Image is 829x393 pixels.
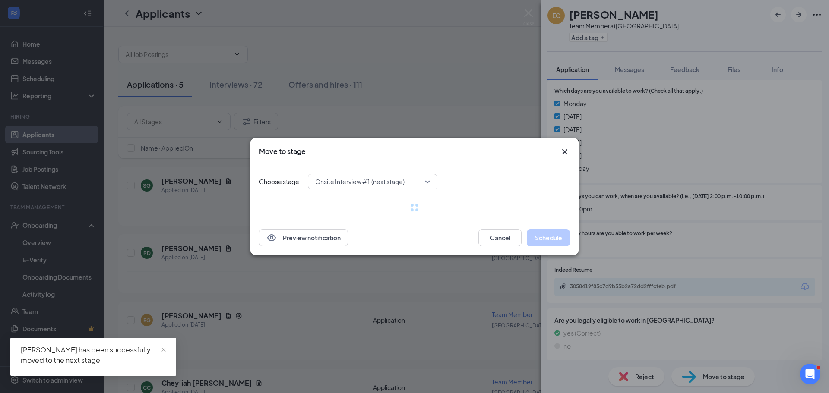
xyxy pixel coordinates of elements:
div: [PERSON_NAME] has been successfully moved to the next stage. [21,345,166,365]
span: Onsite Interview #1 (next stage) [315,175,405,188]
button: Schedule [527,229,570,246]
button: Close [560,147,570,157]
button: EyePreview notification [259,229,348,246]
span: close [161,347,167,353]
svg: Eye [266,233,277,243]
button: Cancel [478,229,522,246]
span: Choose stage: [259,177,301,186]
iframe: Intercom live chat [800,364,820,384]
h3: Move to stage [259,147,306,156]
svg: Cross [560,147,570,157]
